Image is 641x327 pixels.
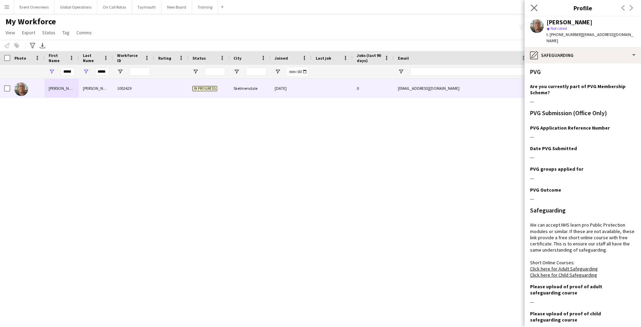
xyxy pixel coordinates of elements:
[192,69,199,75] button: Open Filter Menu
[117,69,123,75] button: Open Filter Menu
[246,68,266,76] input: City Filter Input
[234,69,240,75] button: Open Filter Menu
[117,53,142,63] span: Workforce ID
[275,56,288,61] span: Joined
[95,68,109,76] input: Last Name Filter Input
[229,79,271,98] div: Skelmersdale
[76,29,92,36] span: Comms
[42,29,55,36] span: Status
[45,79,79,98] div: [PERSON_NAME]
[530,83,630,96] h3: Are you currently part of PVG Membership Scheme?
[530,266,598,272] a: Click here for Adult Safeguarding
[83,69,89,75] button: Open Filter Menu
[49,53,66,63] span: First Name
[530,311,630,323] h3: Please upload of proof of child safeguarding course
[3,28,18,37] a: View
[530,125,610,131] h3: PVG Application Reference Number
[271,79,312,98] div: [DATE]
[5,29,15,36] span: View
[192,56,206,61] span: Status
[113,79,154,98] div: 1002429
[5,16,56,27] span: My Workforce
[19,28,38,37] a: Export
[83,53,101,63] span: Last Name
[192,0,218,14] button: Training
[394,79,531,98] div: [EMAIL_ADDRESS][DOMAIN_NAME]
[530,98,636,105] div: ---
[14,82,28,96] img: Simon Byrne
[353,79,394,98] div: 0
[132,0,162,14] button: Taymouth
[357,53,381,63] span: Jobs (last 90 days)
[530,272,597,278] a: Click here for Child Safeguarding
[398,69,404,75] button: Open Filter Menu
[14,56,26,61] span: Photo
[129,68,150,76] input: Workforce ID Filter Input
[530,134,636,140] div: ---
[39,28,58,37] a: Status
[530,222,634,253] span: We can accept NHS learn pro Public Protection modules or similar. If these are not available, the...
[530,154,636,160] div: ---
[530,187,561,193] h3: PVG Outcome
[60,28,72,37] a: Tag
[158,56,171,61] span: Rating
[530,145,577,152] h3: Date PVG Submitted
[79,79,113,98] div: [PERSON_NAME]
[530,299,636,305] div: ---
[275,69,281,75] button: Open Filter Menu
[14,0,54,14] button: Event Overviews
[410,68,527,76] input: Email Filter Input
[316,56,331,61] span: Last job
[546,19,592,25] div: [PERSON_NAME]
[551,26,567,31] span: Not rated
[546,32,633,43] span: | [EMAIL_ADDRESS][DOMAIN_NAME]
[28,41,37,50] app-action-btn: Advanced filters
[62,29,70,36] span: Tag
[38,41,47,50] app-action-btn: Export XLSX
[54,0,97,14] button: Global Operations
[530,196,636,202] div: ---
[162,0,192,14] button: New Board
[74,28,95,37] a: Comms
[22,29,35,36] span: Export
[530,110,607,116] h3: PVG Submission (Office Only)
[192,86,217,91] span: In progress
[234,56,241,61] span: City
[530,207,566,214] h3: Safeguarding
[530,69,541,75] h3: PVG
[525,47,641,63] div: Safeguarding
[530,259,575,266] span: Short Online Courses:
[530,283,630,296] h3: Please upload of proof of adult safeguarding course
[398,56,409,61] span: Email
[97,0,132,14] button: On Call Rotas
[61,68,75,76] input: First Name Filter Input
[525,3,641,12] h3: Profile
[530,175,636,181] div: ---
[49,69,55,75] button: Open Filter Menu
[205,68,225,76] input: Status Filter Input
[546,32,582,37] span: t. [PHONE_NUMBER]
[530,166,583,172] h3: PVG groups applied for
[287,68,307,76] input: Joined Filter Input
